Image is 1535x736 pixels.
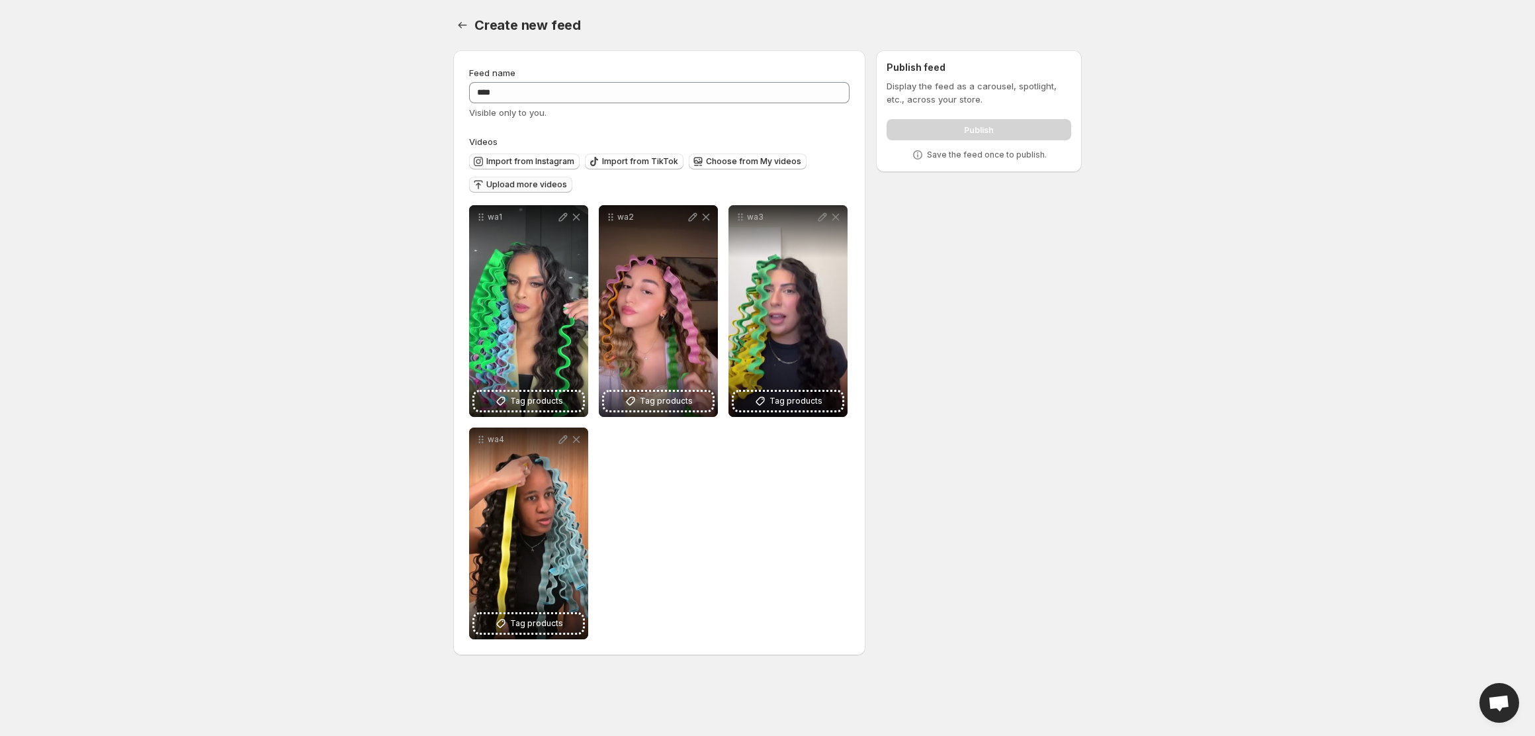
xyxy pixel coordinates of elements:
p: Display the feed as a carousel, spotlight, etc., across your store. [887,79,1071,106]
span: Tag products [769,394,822,408]
div: wa2Tag products [599,205,718,417]
button: Tag products [604,392,713,410]
span: Tag products [640,394,693,408]
p: wa1 [488,212,556,222]
span: Import from TikTok [602,156,678,167]
span: Tag products [510,617,563,630]
button: Tag products [474,614,583,633]
span: Tag products [510,394,563,408]
a: Open chat [1479,683,1519,723]
div: wa1Tag products [469,205,588,417]
p: wa3 [747,212,816,222]
button: Upload more videos [469,177,572,193]
button: Choose from My videos [689,154,807,169]
p: Save the feed once to publish. [927,150,1047,160]
span: Create new feed [474,17,581,33]
button: Tag products [734,392,842,410]
span: Videos [469,136,498,147]
button: Tag products [474,392,583,410]
span: Visible only to you. [469,107,547,118]
span: Upload more videos [486,179,567,190]
button: Import from TikTok [585,154,683,169]
span: Feed name [469,68,515,78]
div: wa4Tag products [469,428,588,639]
span: Choose from My videos [706,156,801,167]
span: Import from Instagram [486,156,574,167]
p: wa4 [488,434,556,445]
div: wa3Tag products [728,205,848,417]
h2: Publish feed [887,61,1071,74]
button: Import from Instagram [469,154,580,169]
p: wa2 [617,212,686,222]
button: Settings [453,16,472,34]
